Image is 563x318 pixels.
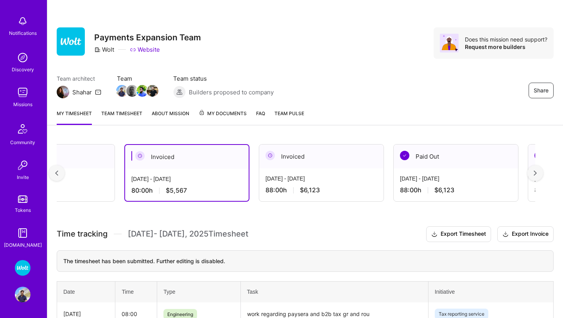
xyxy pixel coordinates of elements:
[497,226,554,242] button: Export Invoice
[126,85,138,97] img: Team Member Avatar
[95,89,101,95] i: icon Mail
[147,84,158,98] a: Team Member Avatar
[136,85,148,97] img: Team Member Avatar
[15,157,30,173] img: Invite
[13,119,32,138] img: Community
[117,84,127,98] a: Team Member Avatar
[57,27,85,56] img: Company Logo
[9,29,37,37] div: Notifications
[15,85,30,100] img: teamwork
[166,186,187,195] span: $5,567
[131,186,242,195] div: 80:00 h
[434,186,454,194] span: $6,123
[116,85,128,97] img: Team Member Avatar
[15,50,30,65] img: discovery
[265,175,377,183] div: [DATE] - [DATE]
[63,310,109,318] div: [DATE]
[529,83,554,98] button: Share
[15,287,30,302] img: User Avatar
[13,100,32,108] div: Missions
[199,109,247,118] span: My Documents
[300,186,320,194] span: $6,123
[534,170,537,176] img: right
[240,281,428,302] th: Task
[57,109,92,125] a: My timesheet
[117,74,158,83] span: Team
[125,145,249,169] div: Invoiced
[115,281,157,302] th: Time
[259,145,384,168] div: Invoiced
[131,175,242,183] div: [DATE] - [DATE]
[94,45,114,54] div: Wolt
[57,250,554,272] div: The timesheet has been submitted. Further editing is disabled.
[15,206,31,214] div: Tokens
[173,74,274,83] span: Team status
[534,87,549,94] span: Share
[189,88,274,96] span: Builders proposed to company
[12,65,34,74] div: Discovery
[265,151,275,160] img: Invoiced
[428,281,553,302] th: Initiative
[57,74,101,83] span: Team architect
[10,138,35,146] div: Community
[465,43,547,51] div: Request more builders
[426,226,491,242] button: Export Timesheet
[157,281,240,302] th: Type
[4,241,42,249] div: [DOMAIN_NAME]
[534,151,544,160] img: Paid Out
[57,229,108,239] span: Time tracking
[137,84,147,98] a: Team Member Avatar
[18,195,27,203] img: tokens
[127,84,137,98] a: Team Member Avatar
[431,230,437,238] i: icon Download
[400,151,409,160] img: Paid Out
[135,151,145,161] img: Invoiced
[94,33,201,42] h3: Payments Expansion Team
[15,13,30,29] img: bell
[152,109,189,125] a: About Mission
[17,173,29,181] div: Invite
[265,186,377,194] div: 88:00 h
[13,287,32,302] a: User Avatar
[15,225,30,241] img: guide book
[400,186,512,194] div: 88:00 h
[400,175,512,183] div: [DATE] - [DATE]
[130,45,160,54] a: Website
[57,86,69,98] img: Team Architect
[147,85,158,97] img: Team Member Avatar
[57,281,115,302] th: Date
[256,109,265,125] a: FAQ
[440,34,459,52] img: Avatar
[13,260,32,276] a: Wolt - Fintech: Payments Expansion Team
[72,88,92,96] div: Shahar
[274,110,304,116] span: Team Pulse
[101,109,142,125] a: Team timesheet
[55,170,58,176] img: left
[274,109,304,125] a: Team Pulse
[465,36,547,43] div: Does this mission need support?
[502,230,509,238] i: icon Download
[15,260,30,276] img: Wolt - Fintech: Payments Expansion Team
[94,47,100,53] i: icon CompanyGray
[199,109,247,125] a: My Documents
[173,86,186,98] img: Builders proposed to company
[394,145,518,168] div: Paid Out
[128,229,248,239] span: [DATE] - [DATE] , 2025 Timesheet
